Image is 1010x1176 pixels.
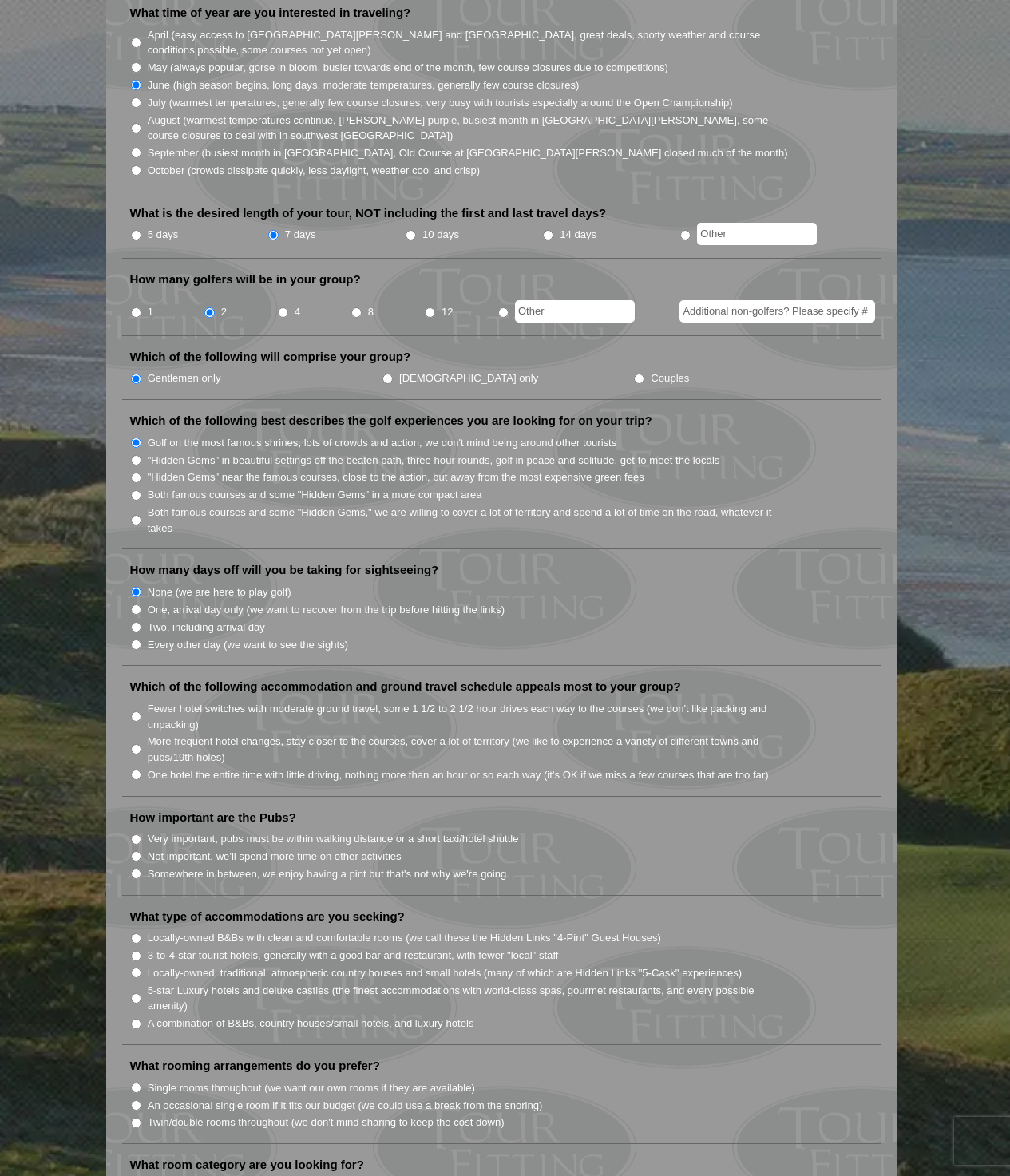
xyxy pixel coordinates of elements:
label: Locally-owned, traditional, atmospheric country houses and small hotels (many of which are Hidden... [148,965,743,981]
label: More frequent hotel changes, stay closer to the courses, cover a lot of territory (we like to exp... [148,734,790,765]
label: Not important, we'll spend more time on other activities [148,849,402,865]
label: Which of the following accommodation and ground travel schedule appeals most to your group? [130,679,681,695]
label: Fewer hotel switches with moderate ground travel, some 1 1/2 to 2 1/2 hour drives each way to the... [148,701,790,732]
label: 5 days [148,227,179,243]
label: 8 [368,304,374,320]
label: One hotel the entire time with little driving, nothing more than an hour or so each way (it’s OK ... [148,767,769,783]
label: None (we are here to play golf) [148,584,291,600]
label: What time of year are you interested in traveling? [130,5,411,21]
input: Other [515,300,635,323]
label: June (high season begins, long days, moderate temperatures, generally few course closures) [148,77,580,93]
label: Very important, pubs must be within walking distance or a short taxi/hotel shuttle [148,831,519,847]
label: What type of accommodations are you seeking? [130,909,405,925]
label: What is the desired length of your tour, NOT including the first and last travel days? [130,205,607,221]
label: 1 [148,304,153,320]
label: 5-star Luxury hotels and deluxe castles (the finest accommodations with world-class spas, gourmet... [148,983,790,1014]
label: September (busiest month in [GEOGRAPHIC_DATA], Old Course at [GEOGRAPHIC_DATA][PERSON_NAME] close... [148,145,788,161]
label: Single rooms throughout (we want our own rooms if they are available) [148,1080,475,1096]
label: 4 [295,304,300,320]
label: April (easy access to [GEOGRAPHIC_DATA][PERSON_NAME] and [GEOGRAPHIC_DATA], great deals, spotty w... [148,27,790,58]
label: Twin/double rooms throughout (we don't mind sharing to keep the cost down) [148,1115,505,1130]
label: Two, including arrival day [148,620,265,636]
label: Gentlemen only [148,370,221,386]
label: Which of the following will comprise your group? [130,349,411,365]
label: August (warmest temperatures continue, [PERSON_NAME] purple, busiest month in [GEOGRAPHIC_DATA][P... [148,113,790,144]
label: How important are the Pubs? [130,810,296,826]
label: 7 days [285,227,316,243]
label: How many golfers will be in your group? [130,271,361,287]
label: One, arrival day only (we want to recover from the trip before hitting the links) [148,602,505,618]
input: Other [697,223,817,245]
label: Couples [651,370,689,386]
label: 12 [442,304,454,320]
label: Which of the following best describes the golf experiences you are looking for on your trip? [130,413,652,429]
label: What room category are you looking for? [130,1157,364,1173]
label: 3-to-4-star tourist hotels, generally with a good bar and restaurant, with fewer "local" staff [148,948,559,964]
label: What rooming arrangements do you prefer? [130,1058,380,1074]
label: Both famous courses and some "Hidden Gems," we are willing to cover a lot of territory and spend ... [148,505,790,536]
label: "Hidden Gems" near the famous courses, close to the action, but away from the most expensive gree... [148,469,644,485]
label: Somewhere in between, we enjoy having a pint but that's not why we're going [148,866,507,882]
label: "Hidden Gems" in beautiful settings off the beaten path, three hour rounds, golf in peace and sol... [148,453,720,469]
label: Golf on the most famous shrines, lots of crowds and action, we don't mind being around other tour... [148,435,617,451]
label: 2 [221,304,227,320]
label: October (crowds dissipate quickly, less daylight, weather cool and crisp) [148,163,481,179]
label: 10 days [422,227,459,243]
label: July (warmest temperatures, generally few course closures, very busy with tourists especially aro... [148,95,733,111]
label: Locally-owned B&Bs with clean and comfortable rooms (we call these the Hidden Links "4-Pint" Gues... [148,930,661,946]
label: Every other day (we want to see the sights) [148,637,348,653]
input: Additional non-golfers? Please specify # [679,300,875,323]
label: 14 days [560,227,596,243]
label: How many days off will you be taking for sightseeing? [130,562,439,578]
label: Both famous courses and some "Hidden Gems" in a more compact area [148,487,482,503]
label: [DEMOGRAPHIC_DATA] only [399,370,538,386]
label: May (always popular, gorse in bloom, busier towards end of the month, few course closures due to ... [148,60,668,76]
label: An occasional single room if it fits our budget (we could use a break from the snoring) [148,1098,543,1114]
label: A combination of B&Bs, country houses/small hotels, and luxury hotels [148,1016,474,1031]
